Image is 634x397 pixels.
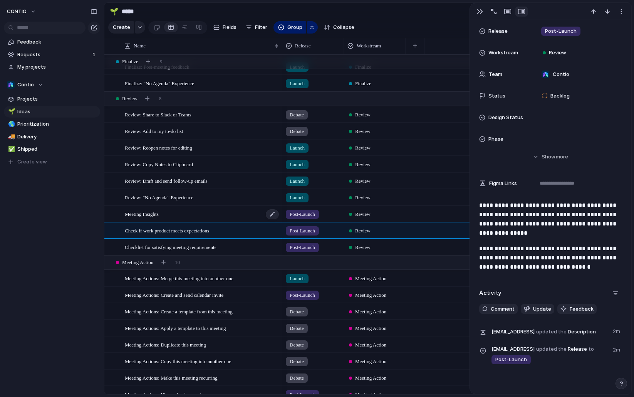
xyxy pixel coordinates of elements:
[17,133,97,141] span: Delivery
[549,49,566,57] span: Review
[290,128,304,135] span: Debate
[125,274,233,283] span: Meeting Actions: Merge this meeting into another one
[108,5,120,18] button: 🌱
[122,95,138,103] span: Review
[7,120,15,128] button: 🌎
[287,24,302,31] span: Group
[223,24,236,31] span: Fields
[290,177,305,185] span: Launch
[108,21,134,34] button: Create
[488,49,518,57] span: Workstream
[355,128,371,135] span: Review
[290,80,305,87] span: Launch
[290,358,304,365] span: Debate
[521,304,554,314] button: Update
[290,144,305,152] span: Launch
[479,150,622,164] button: Showmore
[491,305,515,313] span: Comment
[92,51,97,59] span: 1
[17,158,47,166] span: Create view
[355,161,371,168] span: Review
[495,356,527,363] span: Post-Launch
[3,5,40,18] button: CONTIO
[491,345,608,365] span: Release
[613,345,622,354] span: 2m
[160,58,163,66] span: 9
[355,341,386,349] span: Meeting Action
[243,21,270,34] button: Filter
[321,21,357,34] button: Collapse
[355,194,371,202] span: Review
[491,345,535,353] span: [EMAIL_ADDRESS]
[355,177,371,185] span: Review
[125,290,223,299] span: Meeting Actions: Create and send calendar invite
[17,51,90,59] span: Requests
[4,131,100,143] a: 🚚Delivery
[290,227,315,235] span: Post-Launch
[17,108,97,116] span: Ideas
[122,58,138,66] span: Finalize
[290,194,305,202] span: Launch
[125,307,233,316] span: Meeting Actions: Create a template from this meeting
[8,107,13,116] div: 🌱
[125,242,216,251] span: Checklist for satisfying meeting requirements
[255,24,267,31] span: Filter
[479,304,518,314] button: Comment
[290,308,304,316] span: Debate
[533,305,551,313] span: Update
[557,304,597,314] button: Feedback
[4,106,100,118] a: 🌱Ideas
[355,144,371,152] span: Review
[355,374,386,382] span: Meeting Action
[589,345,594,353] span: to
[125,110,191,119] span: Review: Share to Slack or Teams
[488,114,523,121] span: Design Status
[17,120,97,128] span: Prioritization
[17,38,97,46] span: Feedback
[125,126,183,135] span: Review: Add to my to-do list
[4,156,100,168] button: Create view
[290,244,315,251] span: Post-Launch
[542,153,555,161] span: Show
[355,325,386,332] span: Meeting Action
[8,132,13,141] div: 🚚
[355,358,386,365] span: Meeting Action
[295,42,310,50] span: Release
[355,244,371,251] span: Review
[355,291,386,299] span: Meeting Action
[125,373,218,382] span: Meeting Actions: Make this meeting recurring
[7,145,15,153] button: ✅
[125,79,194,87] span: Finalize: "No Agenda" Experience
[536,345,567,353] span: updated the
[550,92,570,100] span: Backlog
[489,71,502,78] span: Team
[545,27,577,35] span: Post-Launch
[125,357,231,365] span: Meeting Actions: Copy this meeting into another one
[125,143,192,152] span: Review: Reopen notes for editing
[273,21,306,34] button: Group
[125,226,209,235] span: Check if work product meets expectations
[355,80,371,87] span: Finalize
[122,259,153,266] span: Meeting Action
[4,143,100,155] a: ✅Shipped
[556,153,568,161] span: more
[355,111,371,119] span: Review
[7,8,27,15] span: CONTIO
[125,160,193,168] span: Review: Copy Notes to Clipboard
[4,118,100,130] div: 🌎Prioritization
[113,24,130,31] span: Create
[17,63,97,71] span: My projects
[125,323,226,332] span: Meeting Actions: Apply a template to this meeting
[4,61,100,73] a: My projects
[488,27,508,35] span: Release
[125,340,206,349] span: Meeting Actions: Duplicate this meeting
[290,111,304,119] span: Debate
[290,341,304,349] span: Debate
[355,308,386,316] span: Meeting Action
[4,49,100,61] a: Requests1
[125,193,193,202] span: Review: "No Agenda" Experience
[290,291,315,299] span: Post-Launch
[290,275,305,283] span: Launch
[210,21,240,34] button: Fields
